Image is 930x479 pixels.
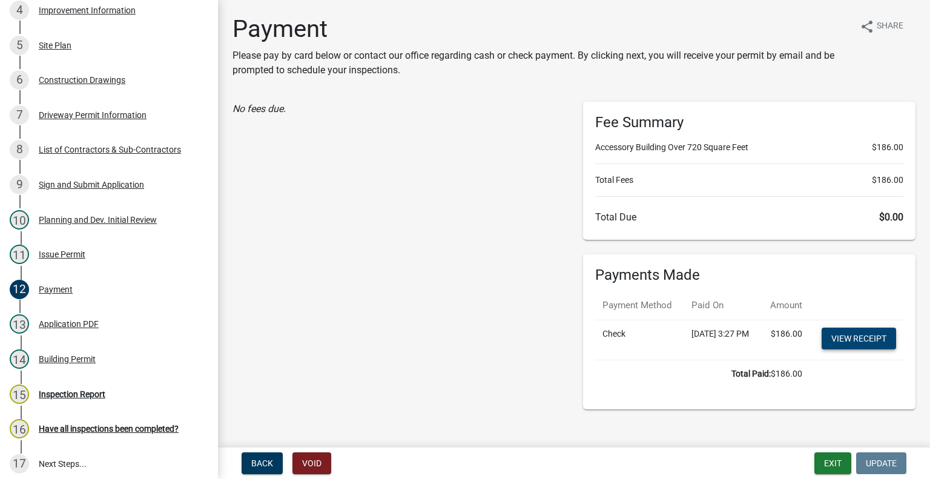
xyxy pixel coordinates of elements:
td: [DATE] 3:27 PM [684,320,760,360]
div: 12 [10,280,29,299]
button: Exit [814,452,851,474]
div: Inspection Report [39,390,105,398]
h1: Payment [232,15,850,44]
span: $186.00 [872,174,903,187]
i: No fees due. [232,103,286,114]
div: 8 [10,140,29,159]
button: shareShare [850,15,913,38]
i: share [860,19,874,34]
td: $186.00 [760,320,809,360]
span: Update [866,458,897,468]
span: $0.00 [879,211,903,223]
div: Payment [39,285,73,294]
th: Amount [760,291,809,320]
div: 11 [10,245,29,264]
div: Construction Drawings [39,76,125,84]
b: Total Paid: [731,369,771,378]
span: Back [251,458,273,468]
div: 16 [10,419,29,438]
th: Payment Method [595,291,684,320]
div: Have all inspections been completed? [39,424,179,433]
h6: Fee Summary [595,114,903,131]
div: Planning and Dev. Initial Review [39,216,157,224]
td: Check [595,320,684,360]
button: Back [242,452,283,474]
li: Accessory Building Over 720 Square Feet [595,141,903,154]
div: 5 [10,36,29,55]
div: Sign and Submit Application [39,180,144,189]
p: Please pay by card below or contact our office regarding cash or check payment. By clicking next,... [232,48,850,78]
div: 6 [10,70,29,90]
div: 17 [10,454,29,474]
div: List of Contractors & Sub-Contractors [39,145,181,154]
h6: Total Due [595,211,903,223]
div: Application PDF [39,320,99,328]
span: Share [877,19,903,34]
div: 4 [10,1,29,20]
th: Paid On [684,291,760,320]
div: 7 [10,105,29,125]
div: 15 [10,385,29,404]
span: $186.00 [872,141,903,154]
li: Total Fees [595,174,903,187]
h6: Payments Made [595,266,903,284]
div: 9 [10,175,29,194]
div: Issue Permit [39,250,85,259]
div: Driveway Permit Information [39,111,147,119]
button: Update [856,452,906,474]
div: Improvement Information [39,6,136,15]
div: Site Plan [39,41,71,50]
button: Void [292,452,331,474]
div: Building Permit [39,355,96,363]
div: 10 [10,210,29,230]
div: 14 [10,349,29,369]
a: View receipt [822,328,896,349]
td: $186.00 [595,360,810,388]
div: 13 [10,314,29,334]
